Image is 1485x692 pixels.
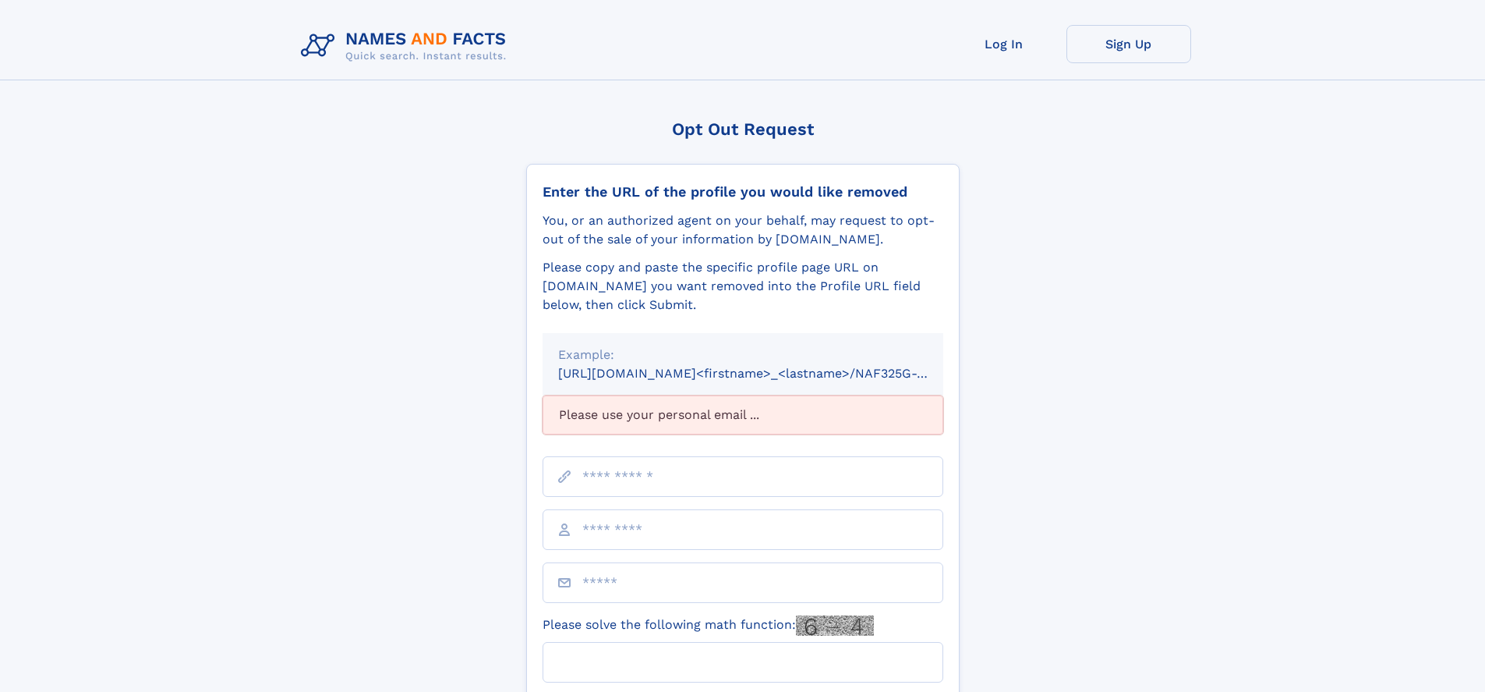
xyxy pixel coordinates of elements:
img: Logo Names and Facts [295,25,519,67]
a: Log In [942,25,1066,63]
div: Please copy and paste the specific profile page URL on [DOMAIN_NAME] you want removed into the Pr... [543,258,943,314]
div: Example: [558,346,928,364]
div: Opt Out Request [526,119,960,139]
div: Please use your personal email ... [543,396,943,435]
small: [URL][DOMAIN_NAME]<firstname>_<lastname>/NAF325G-xxxxxxxx [558,366,973,381]
div: Enter the URL of the profile you would like removed [543,183,943,201]
label: Please solve the following math function: [543,616,874,636]
div: You, or an authorized agent on your behalf, may request to opt-out of the sale of your informatio... [543,211,943,249]
a: Sign Up [1066,25,1191,63]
